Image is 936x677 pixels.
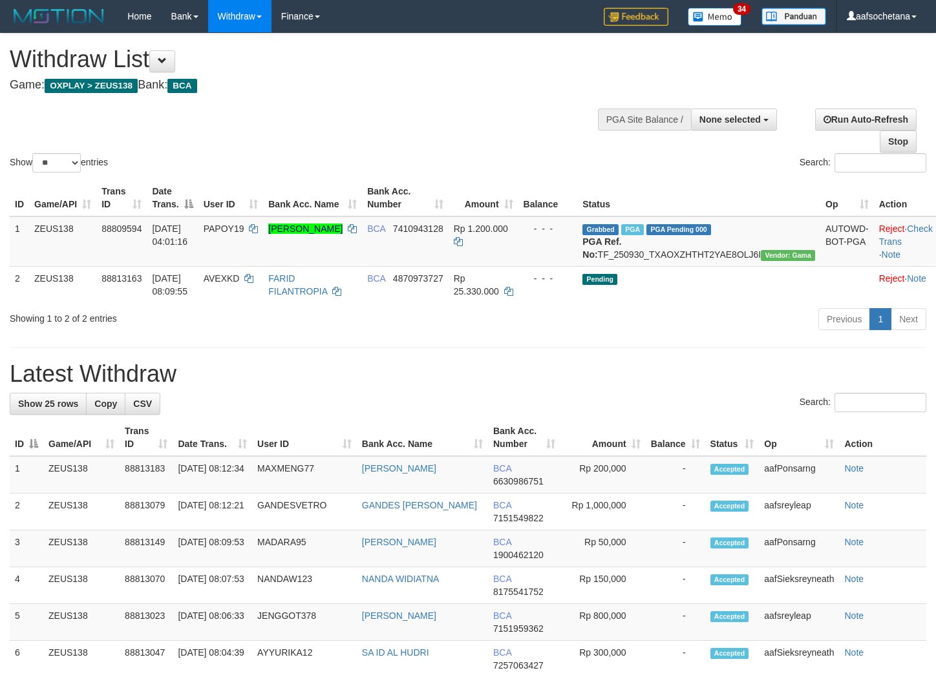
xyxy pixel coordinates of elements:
div: - - - [524,222,573,235]
td: - [646,456,705,494]
a: [PERSON_NAME] [362,463,436,474]
span: Accepted [710,537,749,548]
td: 2 [10,494,43,530]
a: Next [891,308,926,330]
td: aafPonsarng [759,456,839,494]
a: Run Auto-Refresh [815,109,917,130]
th: Game/API: activate to sort column ascending [43,419,120,456]
a: 1 [869,308,891,330]
span: Copy 7410943128 to clipboard [393,224,443,234]
th: Balance: activate to sort column ascending [646,419,705,456]
a: SA ID AL HUDRI [362,647,429,658]
th: ID: activate to sort column descending [10,419,43,456]
a: NANDA WIDIATNA [362,574,440,584]
span: CSV [133,399,152,409]
td: 5 [10,604,43,641]
td: aafSieksreyneath [759,567,839,604]
td: Rp 200,000 [560,456,645,494]
div: PGA Site Balance / [598,109,691,130]
th: Action [839,419,926,456]
span: Copy 6630986751 to clipboard [493,476,544,486]
span: BCA [493,537,511,547]
td: 88813183 [120,456,173,494]
span: Vendor URL: https://trx31.1velocity.biz [761,250,815,261]
td: [DATE] 08:09:53 [173,530,252,567]
th: Bank Acc. Number: activate to sort column ascending [362,180,449,216]
th: Date Trans.: activate to sort column ascending [173,419,252,456]
th: Bank Acc. Number: activate to sort column ascending [488,419,560,456]
td: ZEUS138 [43,456,120,494]
td: ZEUS138 [29,216,96,267]
input: Search: [835,393,926,412]
h1: Withdraw List [10,47,611,72]
a: Note [844,610,864,621]
div: - - - [524,272,573,285]
span: PAPOY19 [204,224,244,234]
th: Amount: activate to sort column ascending [449,180,518,216]
td: JENGGOT378 [252,604,357,641]
td: [DATE] 08:07:53 [173,567,252,604]
span: BCA [367,273,385,284]
td: 2 [10,266,29,303]
td: Rp 50,000 [560,530,645,567]
span: Accepted [710,611,749,622]
td: 1 [10,456,43,494]
span: Rp 1.200.000 [454,224,508,234]
td: - [646,530,705,567]
td: aafPonsarng [759,530,839,567]
th: Date Trans.: activate to sort column descending [147,180,198,216]
a: [PERSON_NAME] [268,224,343,234]
a: Note [844,463,864,474]
th: Trans ID: activate to sort column ascending [120,419,173,456]
span: BCA [493,574,511,584]
a: Note [844,574,864,584]
select: Showentries [32,153,81,172]
td: NANDAW123 [252,567,357,604]
th: Bank Acc. Name: activate to sort column ascending [263,180,362,216]
b: PGA Ref. No: [582,236,621,260]
td: - [646,494,705,530]
label: Show entries [10,153,108,172]
th: Op: activate to sort column ascending [820,180,874,216]
span: PGA Pending [646,224,711,235]
span: BCA [493,610,511,621]
td: AUTOWD-BOT-PGA [820,216,874,267]
span: Accepted [710,648,749,659]
td: ZEUS138 [43,530,120,567]
a: [PERSON_NAME] [362,610,436,621]
th: Status: activate to sort column ascending [705,419,760,456]
span: 34 [733,3,750,15]
td: 88813149 [120,530,173,567]
td: - [646,567,705,604]
button: None selected [691,109,777,130]
img: MOTION_logo.png [10,6,108,26]
th: Status [577,180,820,216]
th: Bank Acc. Name: activate to sort column ascending [357,419,488,456]
img: Button%20Memo.svg [688,8,742,26]
span: Pending [582,274,617,285]
td: ZEUS138 [43,494,120,530]
td: ZEUS138 [29,266,96,303]
span: Rp 25.330.000 [454,273,499,297]
span: BCA [493,500,511,510]
td: 88813079 [120,494,173,530]
td: Rp 1,000,000 [560,494,645,530]
th: Balance [518,180,578,216]
a: Show 25 rows [10,393,87,415]
th: Trans ID: activate to sort column ascending [96,180,147,216]
a: Reject [879,224,905,234]
th: User ID: activate to sort column ascending [198,180,264,216]
input: Search: [835,153,926,172]
img: Feedback.jpg [604,8,668,26]
span: 88813163 [101,273,142,284]
th: Op: activate to sort column ascending [759,419,839,456]
td: MADARA95 [252,530,357,567]
span: 88809594 [101,224,142,234]
span: Accepted [710,464,749,475]
span: Copy 1900462120 to clipboard [493,550,544,560]
span: Copy 8175541752 to clipboard [493,587,544,597]
a: Copy [86,393,125,415]
td: 88813070 [120,567,173,604]
span: [DATE] 08:09:55 [152,273,187,297]
th: User ID: activate to sort column ascending [252,419,357,456]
